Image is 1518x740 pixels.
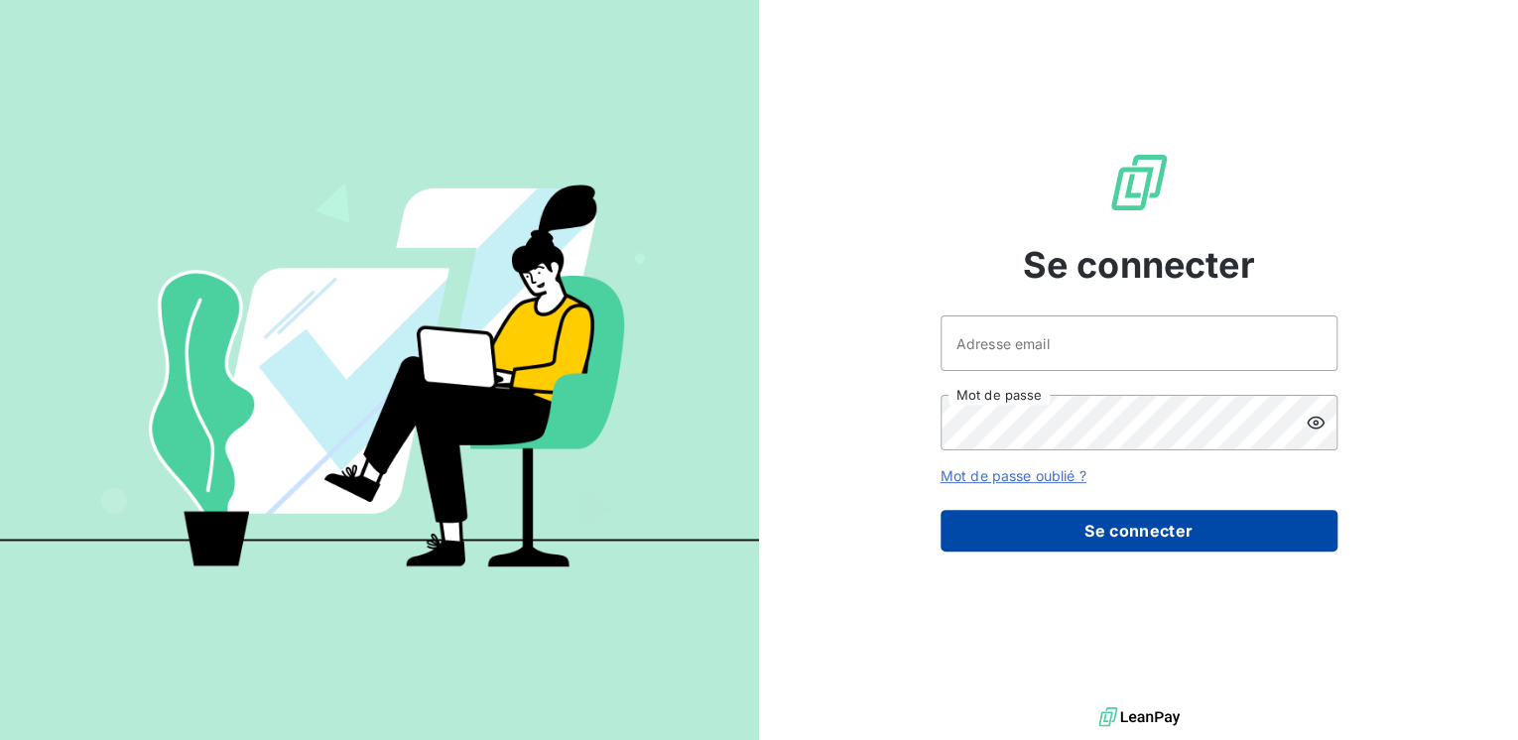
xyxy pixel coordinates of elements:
span: Se connecter [1023,238,1255,292]
img: Logo LeanPay [1107,151,1171,214]
a: Mot de passe oublié ? [941,467,1086,484]
input: placeholder [941,315,1337,371]
button: Se connecter [941,510,1337,552]
img: logo [1098,702,1180,732]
